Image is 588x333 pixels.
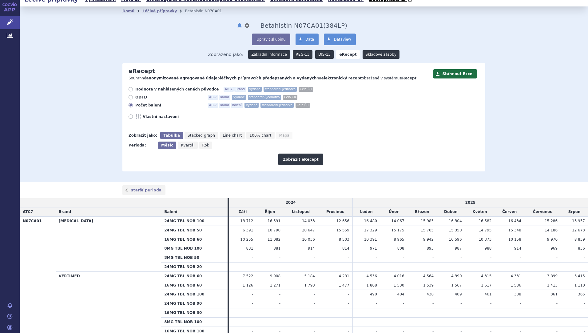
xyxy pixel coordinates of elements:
[584,301,585,306] span: -
[490,301,491,306] span: -
[279,301,280,306] span: -
[479,219,491,223] span: 16 582
[421,228,434,232] span: 15 765
[490,320,491,324] span: -
[339,283,349,287] span: 1 477
[375,320,377,324] span: -
[490,311,491,315] span: -
[375,301,377,306] span: -
[223,133,242,138] span: Line chart
[432,311,434,315] span: -
[23,210,33,214] span: ATC7
[514,292,521,296] span: 388
[547,237,558,242] span: 9 970
[208,50,244,59] span: Zobrazeno jako:
[252,292,253,296] span: -
[231,103,243,108] span: Balení
[304,283,315,287] span: 1 793
[449,219,462,223] span: 16 304
[229,207,256,217] td: Září
[584,311,585,315] span: -
[481,274,491,278] span: 4 315
[252,320,253,324] span: -
[315,50,334,59] a: DIS-13
[556,301,558,306] span: -
[348,292,349,296] span: -
[268,228,280,232] span: 10 790
[432,301,434,306] span: -
[232,95,246,100] span: Vydané
[394,274,404,278] span: 4 016
[364,219,377,223] span: 16 480
[455,292,462,296] span: 409
[366,283,377,287] span: 1 808
[122,9,134,13] a: Domů
[375,311,377,315] span: -
[161,216,227,226] th: 24MG TBL NOB 100
[252,34,290,45] button: Upravit skupinu
[460,255,462,260] span: -
[524,207,561,217] td: Červenec
[252,301,253,306] span: -
[208,103,218,108] span: ATC7
[129,68,155,74] h2: eRecept
[403,311,404,315] span: -
[302,219,315,223] span: 14 033
[284,207,318,217] td: Listopad
[449,228,462,232] span: 15 350
[334,37,351,42] span: Dataview
[394,283,404,287] span: 1 530
[520,311,521,315] span: -
[427,292,434,296] span: 438
[584,320,585,324] span: -
[423,283,434,287] span: 1 539
[321,76,362,80] strong: elektronický recept
[363,50,399,59] a: Skladové zásoby
[364,228,377,232] span: 17 329
[574,274,585,278] span: 3 415
[244,22,250,29] button: nastavení
[460,320,462,324] span: -
[572,219,585,223] span: 13 957
[59,210,71,214] span: Brand
[234,87,246,92] span: Brand
[164,210,177,214] span: Balení
[129,76,430,81] p: Souhrnné o na obsažené v systému .
[146,76,218,80] strong: anonymizované agregované údaje
[399,76,416,80] strong: eRecept
[364,237,377,242] span: 10 391
[240,219,253,223] span: 18 712
[161,262,227,271] th: 24MG TBL NOB 20
[202,143,209,147] span: Rok
[220,76,317,80] strong: léčivých přípravcích předepsaných a vydaných
[547,283,558,287] span: 1 413
[556,265,558,269] span: -
[342,246,349,251] span: 814
[437,207,465,217] td: Duben
[248,87,262,92] span: Vydané
[326,22,338,29] span: 384
[375,255,377,260] span: -
[260,22,323,29] span: Betahistin N07CA01
[578,292,585,296] span: 365
[129,142,155,149] div: Perioda:
[279,133,289,138] span: Mapa
[375,265,377,269] span: -
[584,255,585,260] span: -
[481,283,491,287] span: 1 617
[508,219,521,223] span: 16 434
[485,292,492,296] span: 461
[520,301,521,306] span: -
[244,103,258,108] span: Vydané
[135,103,203,108] span: Počet balení
[188,133,215,138] span: Stacked graph
[270,283,280,287] span: 1 271
[556,255,558,260] span: -
[451,283,462,287] span: 1 567
[143,114,210,119] span: Vlastní nastavení
[279,265,280,269] span: -
[460,301,462,306] span: -
[161,281,227,290] th: 16MG TBL NOB 60
[323,22,347,29] span: ( LP)
[433,69,477,78] button: Stáhnout Excel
